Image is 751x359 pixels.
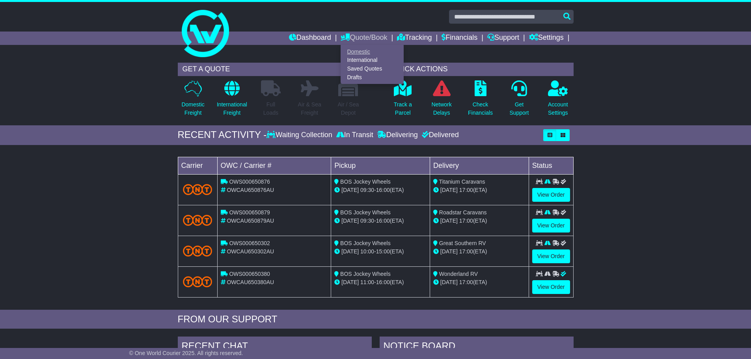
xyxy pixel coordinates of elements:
a: View Order [532,249,570,263]
a: View Order [532,219,570,233]
span: BOS Jockey Wheels [340,209,391,216]
p: Air & Sea Freight [298,100,321,117]
span: 15:00 [376,248,390,255]
a: View Order [532,188,570,202]
p: Full Loads [261,100,281,117]
a: International [341,56,403,65]
td: OWC / Carrier # [217,157,331,174]
a: Domestic [341,47,403,56]
div: QUICK ACTIONS [388,63,574,76]
p: Track a Parcel [394,100,412,117]
div: NOTICE BOARD [380,337,574,358]
span: 10:00 [360,248,374,255]
div: Quote/Book [341,45,404,84]
span: BOS Jockey Wheels [340,179,391,185]
div: (ETA) [433,278,526,286]
span: 17:00 [459,187,473,193]
span: 16:00 [376,187,390,193]
div: GET A QUOTE [178,63,364,76]
a: Dashboard [289,32,331,45]
span: Titanium Caravans [439,179,485,185]
a: Financials [442,32,477,45]
div: - (ETA) [334,217,427,225]
div: RECENT CHAT [178,337,372,358]
a: InternationalFreight [216,80,248,121]
span: OWS000650302 [229,240,270,246]
span: [DATE] [440,279,458,285]
span: [DATE] [341,248,359,255]
span: [DATE] [341,218,359,224]
span: OWS000650876 [229,179,270,185]
span: [DATE] [341,279,359,285]
span: OWS000650380 [229,271,270,277]
span: Wonderland RV [439,271,478,277]
p: Get Support [509,100,529,117]
p: Check Financials [468,100,493,117]
td: Pickup [331,157,430,174]
div: Delivered [420,131,459,140]
div: - (ETA) [334,247,427,256]
span: OWS000650879 [229,209,270,216]
a: Saved Quotes [341,65,403,73]
span: Roadstar Caravans [439,209,487,216]
div: - (ETA) [334,186,427,194]
span: 16:00 [376,279,390,285]
a: Track aParcel [393,80,412,121]
div: RECENT ACTIVITY - [178,129,267,141]
span: Great Southern RV [439,240,486,246]
span: [DATE] [440,248,458,255]
div: In Transit [334,131,375,140]
img: TNT_Domestic.png [183,215,212,225]
span: BOS Jockey Wheels [340,240,391,246]
span: [DATE] [341,187,359,193]
a: CheckFinancials [468,80,493,121]
p: Network Delays [431,100,451,117]
span: OWCAU650302AU [227,248,274,255]
span: 17:00 [459,248,473,255]
span: 11:00 [360,279,374,285]
div: Waiting Collection [266,131,334,140]
span: © One World Courier 2025. All rights reserved. [129,350,243,356]
span: 17:00 [459,279,473,285]
a: Tracking [397,32,432,45]
a: View Order [532,280,570,294]
td: Delivery [430,157,529,174]
span: [DATE] [440,218,458,224]
img: TNT_Domestic.png [183,276,212,287]
div: (ETA) [433,186,526,194]
p: International Freight [217,100,247,117]
div: FROM OUR SUPPORT [178,314,574,325]
span: BOS Jockey Wheels [340,271,391,277]
span: 09:30 [360,187,374,193]
a: DomesticFreight [181,80,205,121]
a: GetSupport [509,80,529,121]
span: 17:00 [459,218,473,224]
a: Settings [529,32,564,45]
a: AccountSettings [548,80,568,121]
span: OWCAU650879AU [227,218,274,224]
a: Quote/Book [341,32,387,45]
td: Carrier [178,157,217,174]
span: OWCAU650876AU [227,187,274,193]
div: Delivering [375,131,420,140]
span: 16:00 [376,218,390,224]
span: OWCAU650380AU [227,279,274,285]
span: 09:30 [360,218,374,224]
img: TNT_Domestic.png [183,184,212,195]
p: Account Settings [548,100,568,117]
div: (ETA) [433,247,526,256]
p: Domestic Freight [181,100,204,117]
div: - (ETA) [334,278,427,286]
div: (ETA) [433,217,526,225]
img: TNT_Domestic.png [183,246,212,256]
td: Status [529,157,573,174]
a: Drafts [341,73,403,82]
a: NetworkDelays [431,80,452,121]
p: Air / Sea Depot [338,100,359,117]
a: Support [487,32,519,45]
span: [DATE] [440,187,458,193]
